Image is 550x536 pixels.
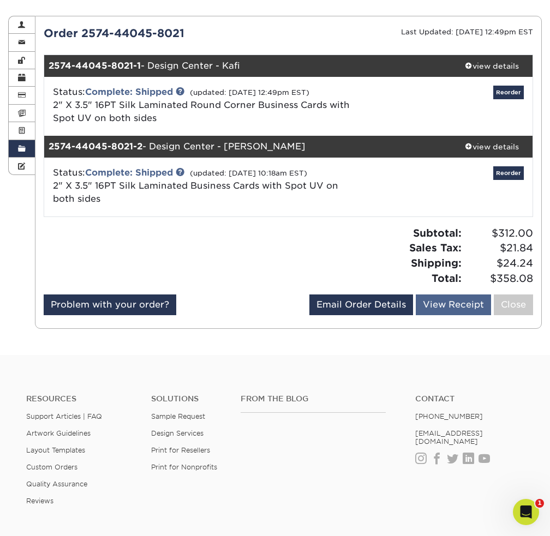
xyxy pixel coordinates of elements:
[465,256,533,271] span: $24.24
[3,503,93,532] iframe: Google Customer Reviews
[151,394,224,403] h4: Solutions
[44,136,451,158] div: - Design Center - [PERSON_NAME]
[415,394,524,403] a: Contact
[401,28,533,36] small: Last Updated: [DATE] 12:49pm EST
[409,242,462,254] strong: Sales Tax:
[415,429,483,445] a: [EMAIL_ADDRESS][DOMAIN_NAME]
[416,294,491,315] a: View Receipt
[513,499,539,525] iframe: Intercom live chat
[451,61,533,71] div: view details
[151,446,210,454] a: Print for Resellers
[413,227,462,239] strong: Subtotal:
[44,294,176,315] a: Problem with your order?
[45,166,369,206] div: Status:
[26,412,102,420] a: Support Articles | FAQ
[26,394,135,403] h4: Resources
[151,429,204,437] a: Design Services
[465,226,533,241] span: $312.00
[451,136,533,158] a: view details
[190,88,309,97] small: (updated: [DATE] 12:49pm EST)
[535,499,544,508] span: 1
[494,294,533,315] a: Close
[49,141,142,152] strong: 2574-44045-8021-2
[493,86,524,99] a: Reorder
[465,240,533,256] span: $21.84
[85,167,173,178] a: Complete: Shipped
[309,294,413,315] a: Email Order Details
[26,429,91,437] a: Artwork Guidelines
[26,446,85,454] a: Layout Templates
[35,25,289,41] div: Order 2574-44045-8021
[465,271,533,286] span: $358.08
[493,166,524,180] a: Reorder
[451,55,533,77] a: view details
[190,169,307,177] small: (updated: [DATE] 10:18am EST)
[53,100,350,123] a: 2" X 3.5" 16PT Silk Laminated Round Corner Business Cards with Spot UV on both sides
[53,180,338,204] a: 2" X 3.5" 16PT Silk Laminated Business Cards with Spot UV on both sides
[49,61,141,71] strong: 2574-44045-8021-1
[26,480,87,488] a: Quality Assurance
[26,497,53,505] a: Reviews
[241,394,386,403] h4: From the Blog
[44,55,451,77] div: - Design Center - Kafi
[415,412,483,420] a: [PHONE_NUMBER]
[26,463,77,471] a: Custom Orders
[151,463,217,471] a: Print for Nonprofits
[411,257,462,269] strong: Shipping:
[451,141,533,152] div: view details
[432,272,462,284] strong: Total:
[151,412,205,420] a: Sample Request
[85,87,173,97] a: Complete: Shipped
[45,86,369,125] div: Status:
